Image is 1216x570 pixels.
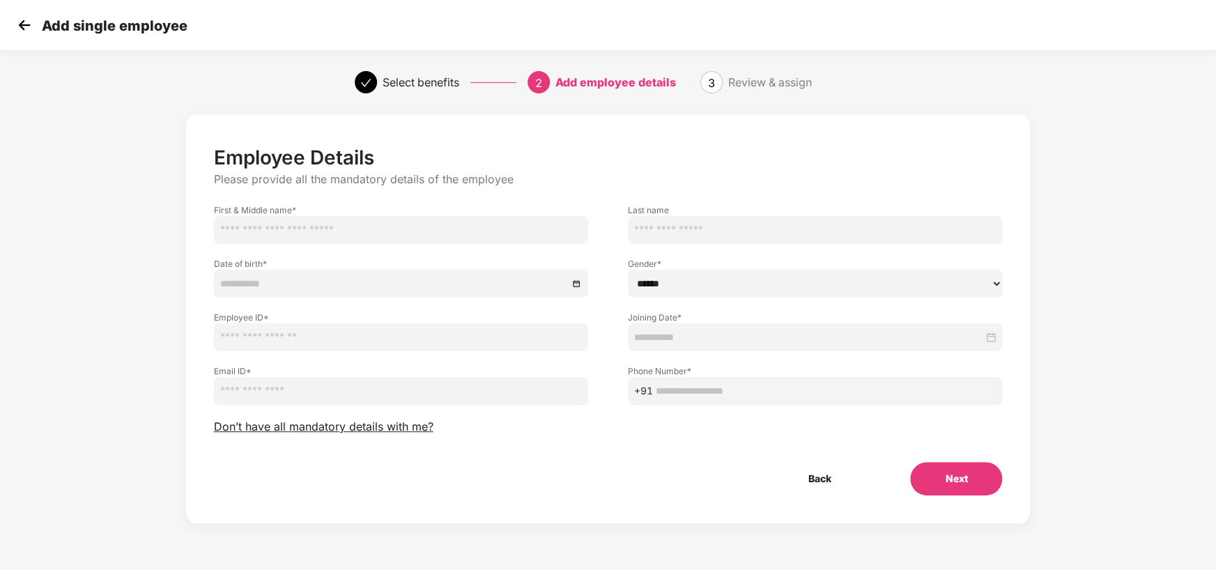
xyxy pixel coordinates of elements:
p: Please provide all the mandatory details of the employee [214,172,1003,187]
span: 3 [708,76,715,90]
div: Add employee details [555,71,676,93]
label: Gender [628,258,1003,270]
img: svg+xml;base64,PHN2ZyB4bWxucz0iaHR0cDovL3d3dy53My5vcmcvMjAwMC9zdmciIHdpZHRoPSIzMCIgaGVpZ2h0PSIzMC... [14,15,35,36]
span: 2 [535,76,542,90]
label: Date of birth [214,258,589,270]
span: check [360,77,371,88]
p: Add single employee [42,17,187,34]
label: First & Middle name [214,204,589,216]
p: Employee Details [214,146,1003,169]
button: Back [773,462,865,495]
div: Select benefits [383,71,459,93]
span: +91 [634,383,653,399]
button: Next [910,462,1002,495]
label: Employee ID [214,311,589,323]
label: Email ID [214,365,589,377]
label: Last name [628,204,1003,216]
label: Phone Number [628,365,1003,377]
div: Review & assign [728,71,812,93]
span: Don’t have all mandatory details with me? [214,419,433,434]
label: Joining Date [628,311,1003,323]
